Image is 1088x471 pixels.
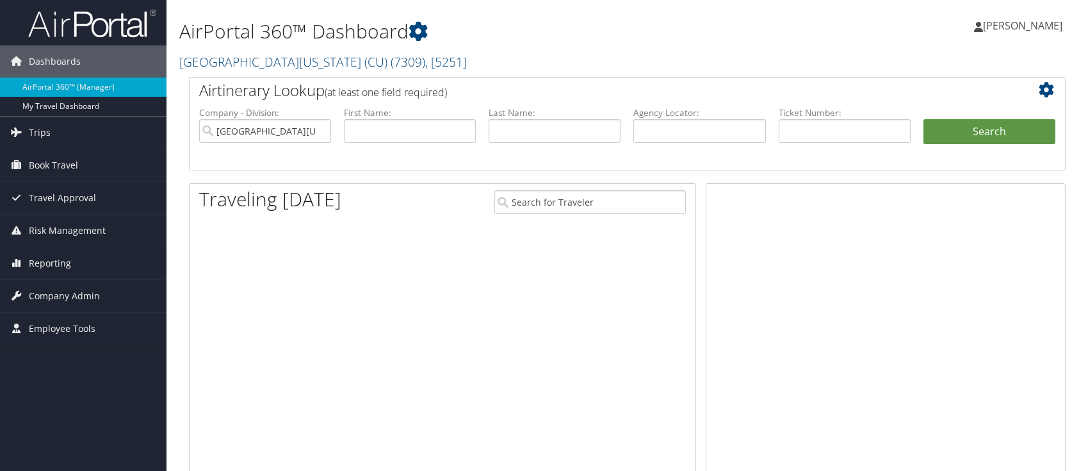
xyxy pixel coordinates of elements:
[29,313,95,345] span: Employee Tools
[425,53,467,70] span: , [ 5251 ]
[489,106,621,119] label: Last Name:
[29,149,78,181] span: Book Travel
[779,106,911,119] label: Ticket Number:
[29,215,106,247] span: Risk Management
[29,280,100,312] span: Company Admin
[391,53,425,70] span: ( 7309 )
[923,119,1055,145] button: Search
[28,8,156,38] img: airportal-logo.png
[983,19,1062,33] span: [PERSON_NAME]
[179,18,777,45] h1: AirPortal 360™ Dashboard
[494,190,686,214] input: Search for Traveler
[633,106,765,119] label: Agency Locator:
[199,106,331,119] label: Company - Division:
[344,106,476,119] label: First Name:
[29,45,81,78] span: Dashboards
[974,6,1075,45] a: [PERSON_NAME]
[199,186,341,213] h1: Traveling [DATE]
[199,79,982,101] h2: Airtinerary Lookup
[325,85,447,99] span: (at least one field required)
[29,247,71,279] span: Reporting
[179,53,467,70] a: [GEOGRAPHIC_DATA][US_STATE] (CU)
[29,117,51,149] span: Trips
[29,182,96,214] span: Travel Approval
